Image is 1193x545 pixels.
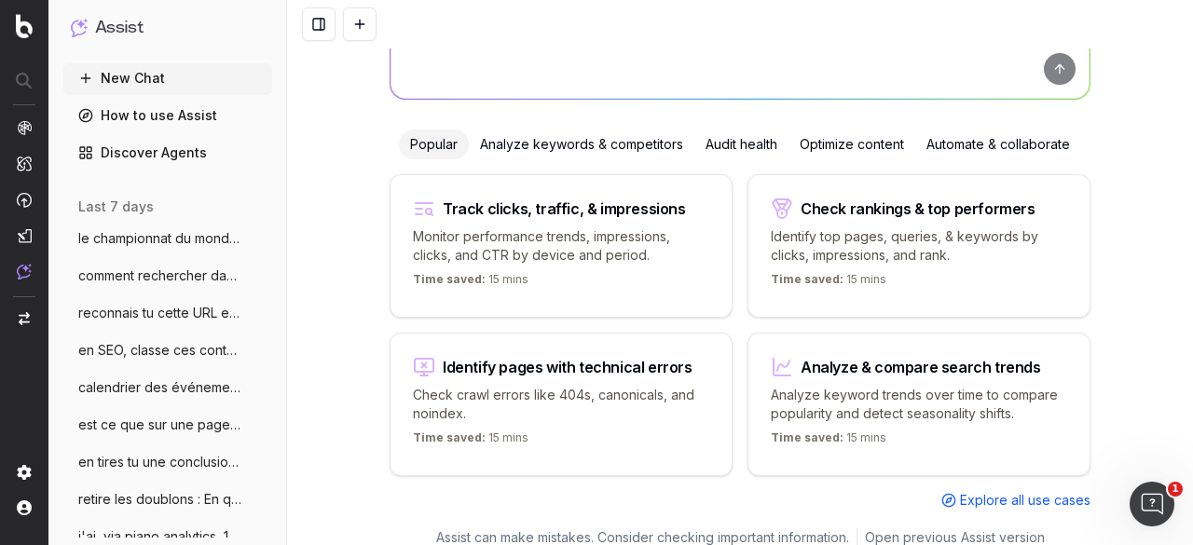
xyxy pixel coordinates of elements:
[1168,482,1183,497] span: 1
[469,129,694,159] div: Analyze keywords & competitors
[771,227,1067,265] p: Identify top pages, queries, & keywords by clicks, impressions, and rank.
[16,14,33,38] img: Botify logo
[443,360,692,375] div: Identify pages with technical errors
[63,224,272,253] button: le championnat du monde masculin de vole
[17,192,32,208] img: Activation
[413,430,528,453] p: 15 mins
[413,430,486,444] span: Time saved:
[17,156,32,171] img: Intelligence
[78,378,242,397] span: calendrier des événements du mois d'octo
[63,261,272,291] button: comment rechercher dans botify des donné
[771,430,886,453] p: 15 mins
[78,490,242,509] span: retire les doublons : En quoi consiste
[63,410,272,440] button: est ce que sur une page on peut ajouter
[63,373,272,402] button: calendrier des événements du mois d'octo
[78,229,242,248] span: le championnat du monde masculin de vole
[399,129,469,159] div: Popular
[78,198,154,216] span: last 7 days
[801,201,1035,216] div: Check rankings & top performers
[17,120,32,135] img: Analytics
[771,272,843,286] span: Time saved:
[78,266,242,285] span: comment rechercher dans botify des donné
[413,386,709,423] p: Check crawl errors like 404s, canonicals, and noindex.
[413,227,709,265] p: Monitor performance trends, impressions, clicks, and CTR by device and period.
[63,484,272,514] button: retire les doublons : En quoi consiste
[694,129,788,159] div: Audit health
[78,453,242,471] span: en tires tu une conclusion ? page ID cli
[960,491,1090,510] span: Explore all use cases
[771,386,1067,423] p: Analyze keyword trends over time to compare popularity and detect seasonality shifts.
[19,312,30,325] img: Switch project
[915,129,1081,159] div: Automate & collaborate
[1130,482,1174,526] iframe: Intercom live chat
[17,228,32,243] img: Studio
[78,341,242,360] span: en SEO, classe ces contenus en chaud fro
[17,465,32,480] img: Setting
[771,430,843,444] span: Time saved:
[17,500,32,515] img: My account
[63,298,272,328] button: reconnais tu cette URL et le contenu htt
[63,447,272,477] button: en tires tu une conclusion ? page ID cli
[941,491,1090,510] a: Explore all use cases
[95,15,144,41] h1: Assist
[63,335,272,365] button: en SEO, classe ces contenus en chaud fro
[63,138,272,168] a: Discover Agents
[443,201,686,216] div: Track clicks, traffic, & impressions
[78,416,242,434] span: est ce que sur une page on peut ajouter
[63,63,272,93] button: New Chat
[71,15,265,41] button: Assist
[413,272,486,286] span: Time saved:
[17,264,32,279] img: Assist
[78,304,242,322] span: reconnais tu cette URL et le contenu htt
[801,360,1041,375] div: Analyze & compare search trends
[788,129,915,159] div: Optimize content
[63,101,272,130] a: How to use Assist
[71,19,88,36] img: Assist
[771,272,886,294] p: 15 mins
[413,272,528,294] p: 15 mins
